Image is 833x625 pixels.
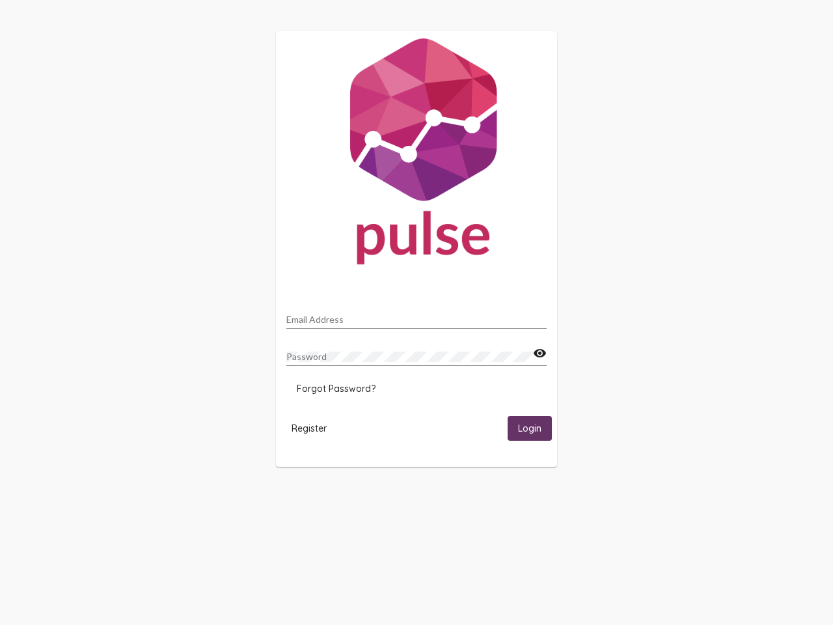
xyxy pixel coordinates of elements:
[533,346,547,361] mat-icon: visibility
[276,31,557,277] img: Pulse For Good Logo
[286,377,386,400] button: Forgot Password?
[508,416,552,440] button: Login
[281,416,337,440] button: Register
[518,423,541,435] span: Login
[292,423,327,434] span: Register
[297,383,376,395] span: Forgot Password?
